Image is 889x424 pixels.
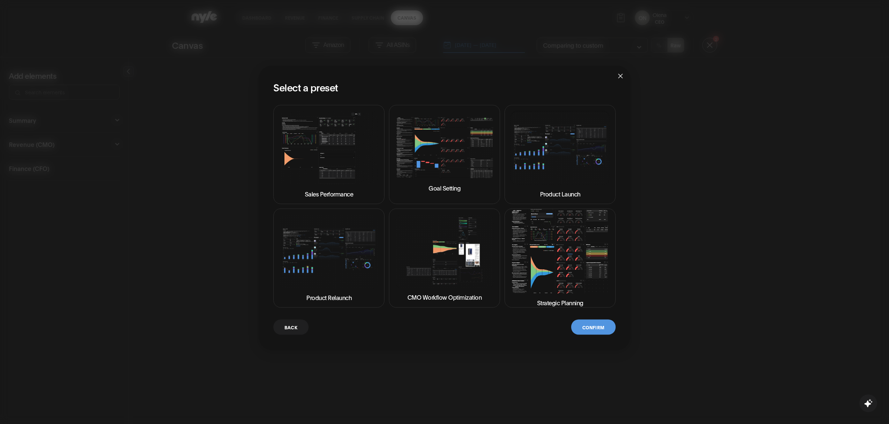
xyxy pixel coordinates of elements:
[395,215,494,288] img: CMO Workflow Optimization
[537,298,583,307] p: Strategic Planning
[511,209,609,293] img: Strategic Planning
[429,184,460,192] p: Goal Setting
[407,293,482,302] p: CMO Workflow Optimization
[305,189,353,198] p: Sales Performance
[389,105,500,204] button: Goal Setting
[540,189,580,198] p: Product Launch
[273,105,384,204] button: Sales Performance
[505,209,616,308] button: Strategic Planning
[511,111,609,185] img: Product Launch
[280,215,378,288] img: Product Relaunch
[273,209,384,308] button: Product Relaunch
[610,66,630,86] button: Close
[273,320,309,335] button: Back
[306,293,352,302] p: Product Relaunch
[280,111,378,185] img: Sales Performance
[389,209,500,308] button: CMO Workflow Optimization
[617,73,623,79] span: close
[571,320,616,335] button: Confirm
[395,117,494,179] img: Goal Setting
[505,105,616,204] button: Product Launch
[273,81,616,93] h2: Select a preset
